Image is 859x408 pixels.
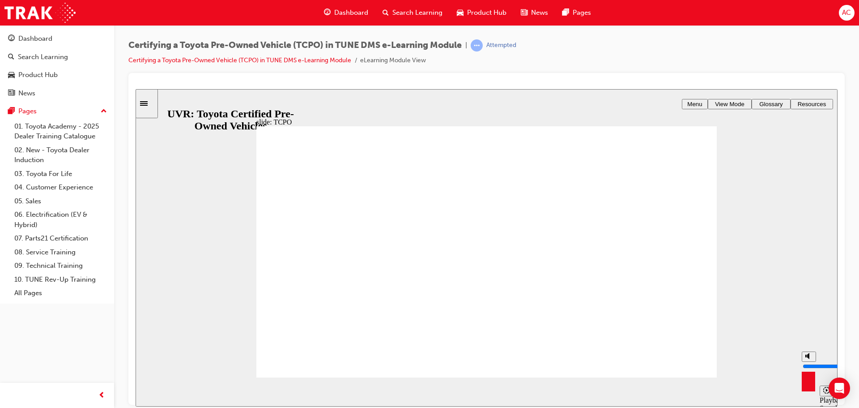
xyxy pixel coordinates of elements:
[11,273,111,287] a: 10. TUNE Rev-Up Training
[624,12,647,18] span: Glossary
[573,8,591,18] span: Pages
[450,4,514,22] a: car-iconProduct Hub
[579,12,609,18] span: View Mode
[842,8,851,18] span: AC
[11,208,111,232] a: 06. Electrification (EV & Hybrid)
[521,7,527,18] span: news-icon
[18,106,37,116] div: Pages
[392,8,442,18] span: Search Learning
[4,49,111,65] a: Search Learning
[4,3,76,23] img: Trak
[531,8,548,18] span: News
[655,10,697,20] button: Resources
[546,10,572,20] button: Menu
[8,53,14,61] span: search-icon
[8,90,15,98] span: news-icon
[662,288,697,318] div: misc controls
[18,34,52,44] div: Dashboard
[684,307,697,323] div: Playback Speed
[4,67,111,83] a: Product Hub
[101,106,107,117] span: up-icon
[4,30,111,47] a: Dashboard
[552,12,566,18] span: Menu
[98,390,105,401] span: prev-icon
[11,286,111,300] a: All Pages
[11,120,111,143] a: 01. Toyota Academy - 2025 Dealer Training Catalogue
[465,40,467,51] span: |
[11,143,111,167] a: 02. New - Toyota Dealer Induction
[457,7,464,18] span: car-icon
[8,71,15,79] span: car-icon
[128,40,462,51] span: Certifying a Toyota Pre-Owned Vehicle (TCPO) in TUNE DMS e-Learning Module
[11,259,111,273] a: 09. Technical Training
[8,35,15,43] span: guage-icon
[829,378,850,399] div: Open Intercom Messenger
[562,7,569,18] span: pages-icon
[4,103,111,120] button: Pages
[11,194,111,208] a: 05. Sales
[616,10,655,20] button: Glossary
[18,70,58,80] div: Product Hub
[514,4,555,22] a: news-iconNews
[572,10,616,20] button: View Mode
[4,29,111,103] button: DashboardSearch LearningProduct HubNews
[317,4,375,22] a: guage-iconDashboard
[684,296,698,307] button: playback speed
[11,167,111,181] a: 03. Toyota For Life
[467,8,506,18] span: Product Hub
[662,12,691,18] span: Resources
[334,8,368,18] span: Dashboard
[555,4,598,22] a: pages-iconPages
[4,85,111,102] a: News
[471,39,483,52] span: learningRecordVerb_ATTEMPT-icon
[11,245,111,259] a: 08. Service Training
[11,232,111,245] a: 07. Parts21 Certification
[486,41,516,50] div: Attempted
[383,7,389,18] span: search-icon
[324,7,331,18] span: guage-icon
[128,56,351,64] a: Certifying a Toyota Pre-Owned Vehicle (TCPO) in TUNE DMS e-Learning Module
[839,5,855,21] button: AC
[11,180,111,194] a: 04. Customer Experience
[18,88,35,99] div: News
[360,56,426,66] li: eLearning Module View
[8,107,15,116] span: pages-icon
[375,4,450,22] a: search-iconSearch Learning
[18,52,68,62] div: Search Learning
